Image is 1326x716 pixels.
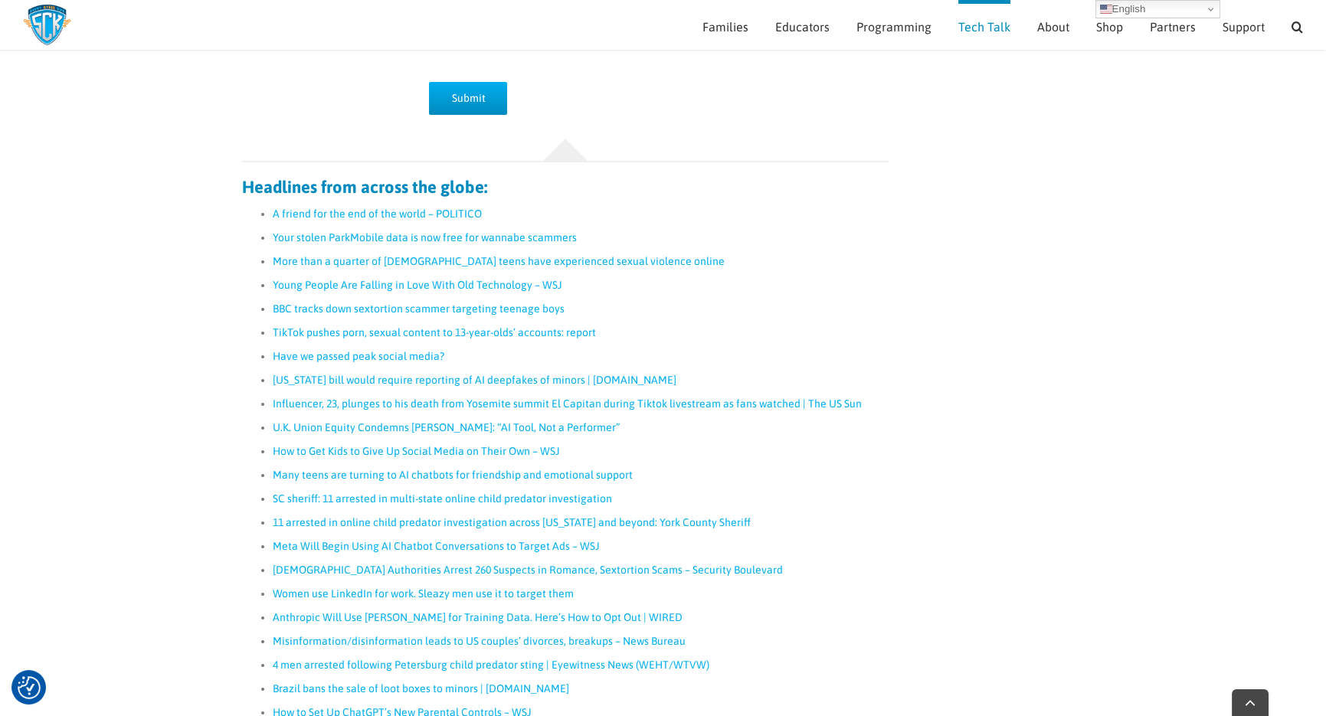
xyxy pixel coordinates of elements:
a: A friend for the end of the world – POLITICO [273,208,482,220]
input: Submit [429,82,507,115]
span: Educators [775,21,830,33]
span: Tech Talk [958,21,1010,33]
a: [DEMOGRAPHIC_DATA] Authorities Arrest 260 Suspects in Romance, Sextortion Scams – Security Boulevard [273,564,783,576]
a: Misinformation/disinformation leads to US couples’ divorces, breakups – News Bureau [273,635,686,647]
img: en [1100,3,1112,15]
span: Shop [1096,21,1123,33]
span: Support [1223,21,1265,33]
a: Influencer, 23, plunges to his death from Yosemite summit El Capitan during Tiktok livestream as ... [273,397,862,410]
a: Have we passed peak social media? [273,350,444,362]
a: Young People Are Falling in Love With Old Technology – WSJ [273,279,562,291]
a: 11 arrested in online child predator investigation across [US_STATE] and beyond: York County Sheriff [273,516,751,528]
a: BBC tracks down sextortion scammer targeting teenage boys [273,302,565,315]
a: SC sheriff: 11 arrested in multi-state online child predator investigation [273,492,612,505]
span: Families [702,21,748,33]
a: How to Get Kids to Give Up Social Media on Their Own – WSJ [273,445,560,457]
a: 4 men arrested following Petersburg child predator sting | Eyewitness News (WEHT/WTVW) [273,659,709,671]
strong: Headlines from across the globe: [242,177,487,197]
a: Meta Will Begin Using AI Chatbot Conversations to Target Ads – WSJ [273,540,600,552]
a: Your stolen ParkMobile data is now free for wannabe scammers [273,231,577,244]
a: Brazil bans the sale of loot boxes to minors | [DOMAIN_NAME] [273,682,569,695]
span: Programming [856,21,931,33]
a: U.K. Union Equity Condemns [PERSON_NAME]: “AI Tool, Not a Performer” [273,421,620,433]
img: Revisit consent button [18,676,41,699]
a: TikTok pushes porn, sexual content to 13-year-olds’ accounts: report [273,326,596,338]
span: About [1037,21,1069,33]
a: More than a quarter of [DEMOGRAPHIC_DATA] teens have experienced sexual violence online [273,255,725,267]
button: Consent Preferences [18,676,41,699]
a: Anthropic Will Use [PERSON_NAME] for Training Data. Here’s How to Opt Out | WIRED [273,611,683,623]
span: Partners [1150,21,1196,33]
a: Many teens are turning to AI chatbots for friendship and emotional support [273,469,633,481]
a: Women use LinkedIn for work. Sleazy men use it to target them [273,587,574,600]
img: Savvy Cyber Kids Logo [23,4,71,46]
a: [US_STATE] bill would require reporting of AI deepfakes of minors | [DOMAIN_NAME] [273,374,676,386]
